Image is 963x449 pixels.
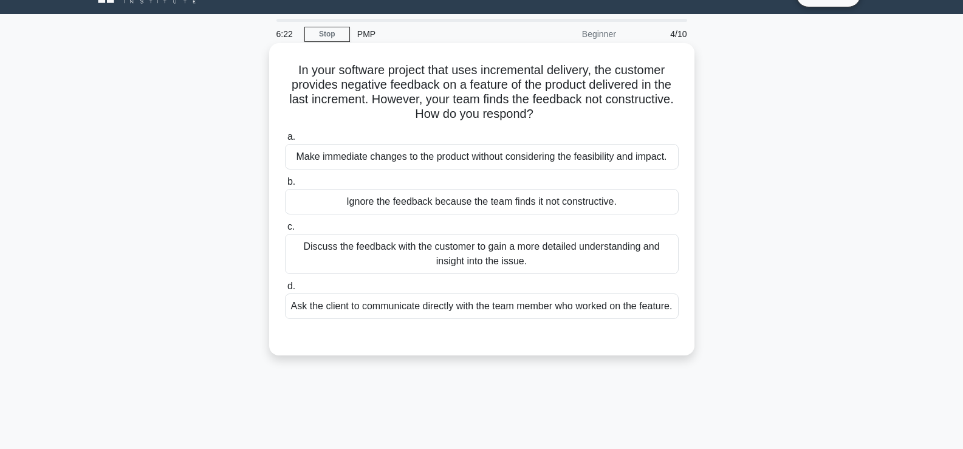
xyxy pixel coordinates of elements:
[284,63,680,122] h5: In your software project that uses incremental delivery, the customer provides negative feedback ...
[285,189,679,214] div: Ignore the feedback because the team finds it not constructive.
[287,281,295,291] span: d.
[285,293,679,319] div: Ask the client to communicate directly with the team member who worked on the feature.
[350,22,517,46] div: PMP
[287,131,295,142] span: a.
[623,22,694,46] div: 4/10
[269,22,304,46] div: 6:22
[517,22,623,46] div: Beginner
[285,234,679,274] div: Discuss the feedback with the customer to gain a more detailed understanding and insight into the...
[287,221,295,231] span: c.
[304,27,350,42] a: Stop
[287,176,295,187] span: b.
[285,144,679,170] div: Make immediate changes to the product without considering the feasibility and impact.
